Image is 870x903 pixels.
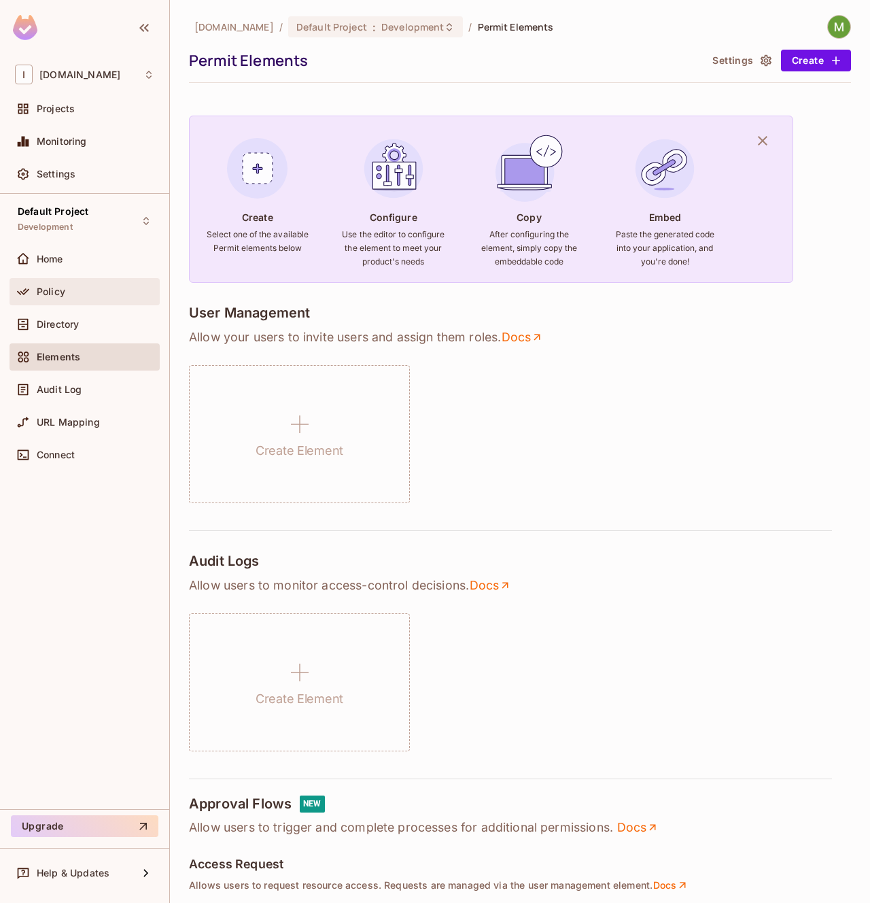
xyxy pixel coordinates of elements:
[357,132,430,205] img: Configure Element
[256,441,343,461] h1: Create Element
[616,819,659,836] a: Docs
[37,319,79,330] span: Directory
[372,22,377,33] span: :
[628,132,701,205] img: Embed Element
[381,20,444,33] span: Development
[478,20,554,33] span: Permit Elements
[707,50,775,71] button: Settings
[13,15,37,40] img: SReyMgAAAABJRU5ErkJggg==
[468,20,472,33] li: /
[18,206,88,217] span: Default Project
[370,211,417,224] h4: Configure
[781,50,851,71] button: Create
[206,228,309,255] h6: Select one of the available Permit elements below
[37,384,82,395] span: Audit Log
[189,857,283,871] h5: Access Request
[189,879,851,891] p: Allows users to request resource access. Requests are managed via the user management element .
[189,305,310,321] h4: User Management
[39,69,120,80] span: Workspace: initialcapacity.io
[477,228,580,269] h6: After configuring the element, simply copy the embeddable code
[300,796,324,813] div: NEW
[37,254,63,265] span: Home
[18,222,73,233] span: Development
[342,228,445,269] h6: Use the editor to configure the element to meet your product's needs
[194,20,274,33] span: the active workspace
[37,103,75,114] span: Projects
[189,577,851,594] p: Allow users to monitor access-control decisions .
[279,20,283,33] li: /
[221,132,294,205] img: Create Element
[11,815,158,837] button: Upgrade
[189,50,700,71] div: Permit Elements
[37,169,75,180] span: Settings
[37,352,80,362] span: Elements
[189,329,851,345] p: Allow your users to invite users and assign them roles .
[296,20,367,33] span: Default Project
[37,868,109,879] span: Help & Updates
[189,819,851,836] p: Allow users to trigger and complete processes for additional permissions.
[37,136,87,147] span: Monitoring
[37,417,100,428] span: URL Mapping
[242,211,273,224] h4: Create
[613,228,716,269] h6: Paste the generated code into your application, and you're done!
[828,16,850,38] img: Michael Barinek
[492,132,565,205] img: Copy Element
[37,449,75,460] span: Connect
[501,329,544,345] a: Docs
[469,577,512,594] a: Docs
[37,286,65,297] span: Policy
[189,553,260,569] h4: Audit Logs
[256,689,343,709] h1: Create Element
[189,796,292,813] h4: Approval Flows
[517,211,541,224] h4: Copy
[649,211,682,224] h4: Embed
[15,65,33,84] span: I
[652,879,689,891] a: Docs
